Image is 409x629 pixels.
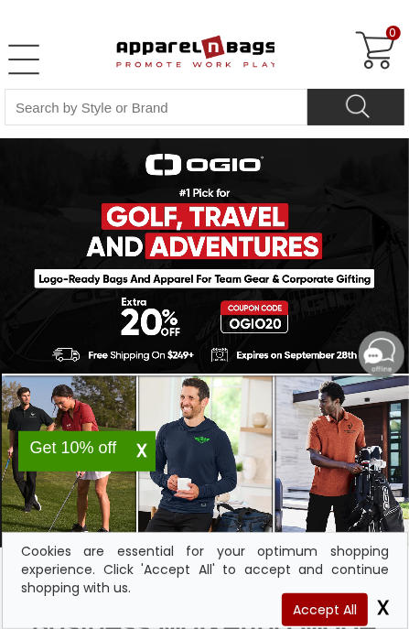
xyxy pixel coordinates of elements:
[344,92,371,120] img: search icon
[18,440,128,455] div: Get 10% off
[371,593,389,622] span: X
[5,41,42,78] a: Open Left Menu
[5,89,307,125] input: Search By Style or Brand
[21,542,389,597] div: Cookies are essential for your optimum shopping experience. Click 'Accept All' to accept and cont...
[282,593,368,626] span: Accept All
[350,20,394,64] a: 0
[307,89,404,125] button: Search
[386,26,402,40] span: 0
[70,21,277,80] img: ApparelnBags.com Official Website
[128,440,156,462] span: X
[359,331,404,377] img: Chat-Offline-Icon-Mobile
[15,14,274,84] a: ApparelnBags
